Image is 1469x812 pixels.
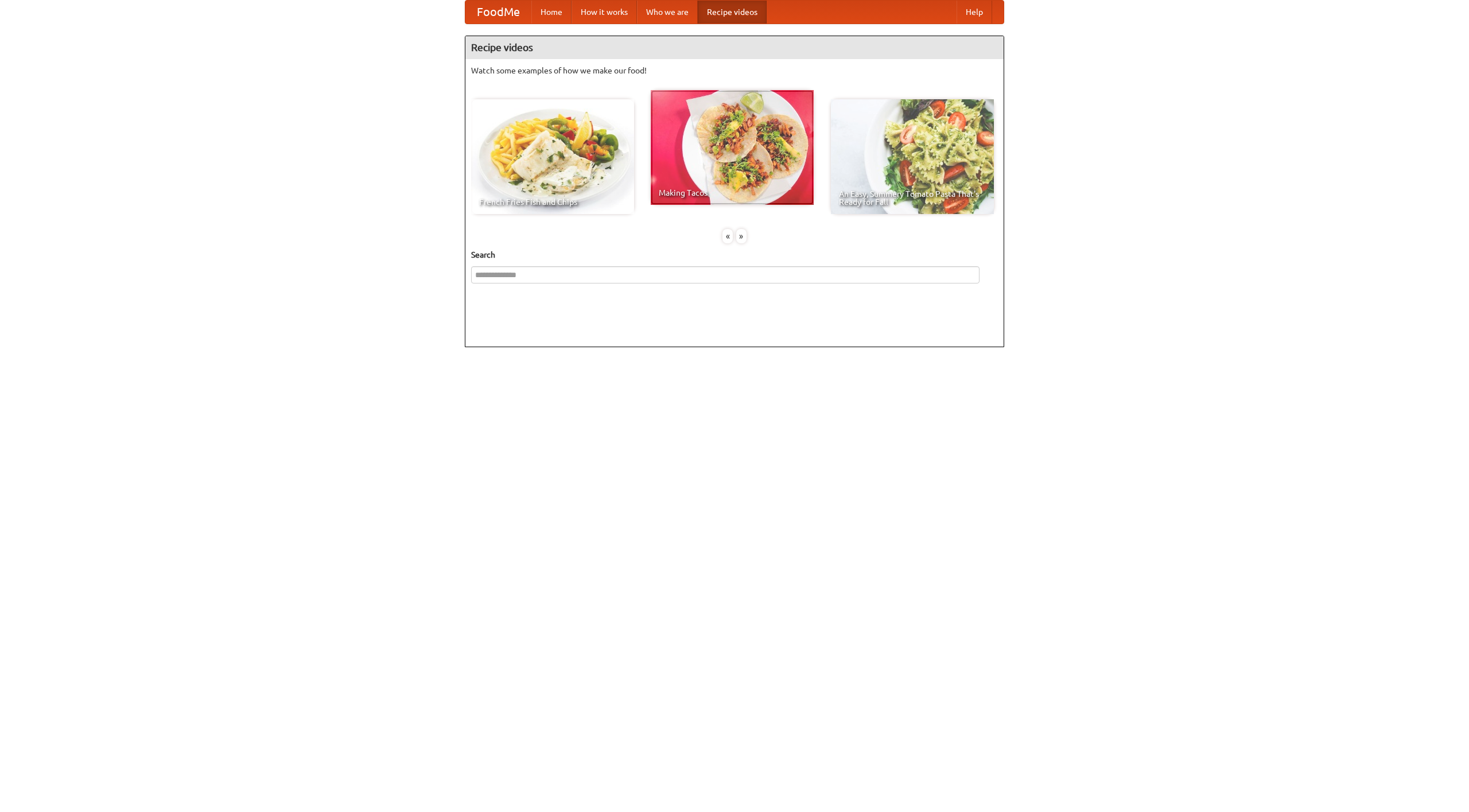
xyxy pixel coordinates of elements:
[957,1,992,24] a: Help
[465,36,1004,59] h4: Recipe videos
[637,1,698,24] a: Who we are
[698,1,767,24] a: Recipe videos
[572,1,637,24] a: How it works
[651,90,814,205] a: Making Tacos
[531,1,572,24] a: Home
[839,190,986,206] span: An Easy, Summery Tomato Pasta That's Ready for Fall
[659,189,806,197] span: Making Tacos
[722,229,733,243] div: «
[831,99,994,214] a: An Easy, Summery Tomato Pasta That's Ready for Fall
[471,249,998,261] h5: Search
[471,65,998,76] p: Watch some examples of how we make our food!
[736,229,747,243] div: »
[465,1,531,24] a: FoodMe
[471,99,634,214] a: French Fries Fish and Chips
[479,198,626,206] span: French Fries Fish and Chips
